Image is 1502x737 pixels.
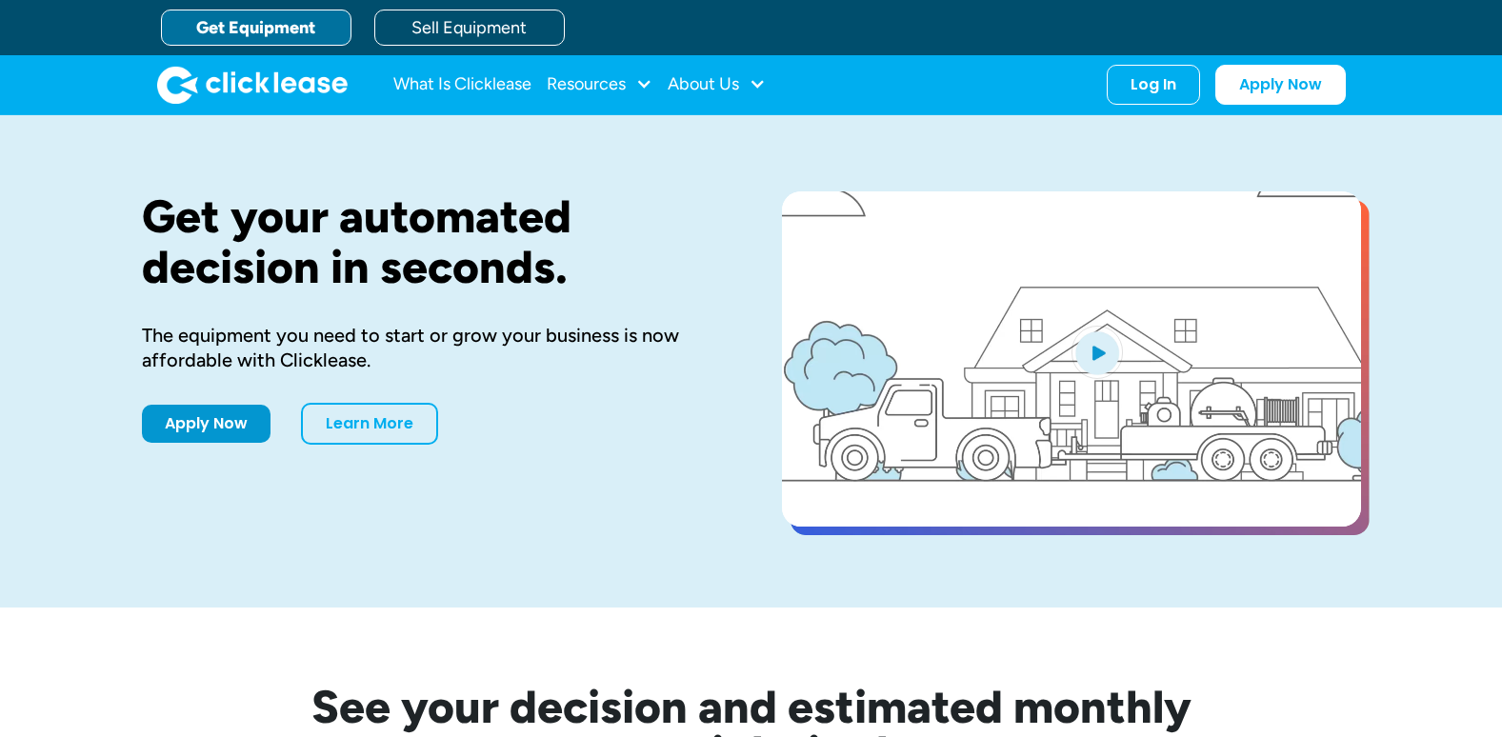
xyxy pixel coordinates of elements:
[374,10,565,46] a: Sell Equipment
[142,191,721,292] h1: Get your automated decision in seconds.
[393,66,531,104] a: What Is Clicklease
[1131,75,1176,94] div: Log In
[301,403,438,445] a: Learn More
[161,10,351,46] a: Get Equipment
[142,323,721,372] div: The equipment you need to start or grow your business is now affordable with Clicklease.
[668,66,766,104] div: About Us
[547,66,652,104] div: Resources
[1071,326,1123,379] img: Blue play button logo on a light blue circular background
[1215,65,1346,105] a: Apply Now
[157,66,348,104] img: Clicklease logo
[157,66,348,104] a: home
[782,191,1361,527] a: open lightbox
[142,405,270,443] a: Apply Now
